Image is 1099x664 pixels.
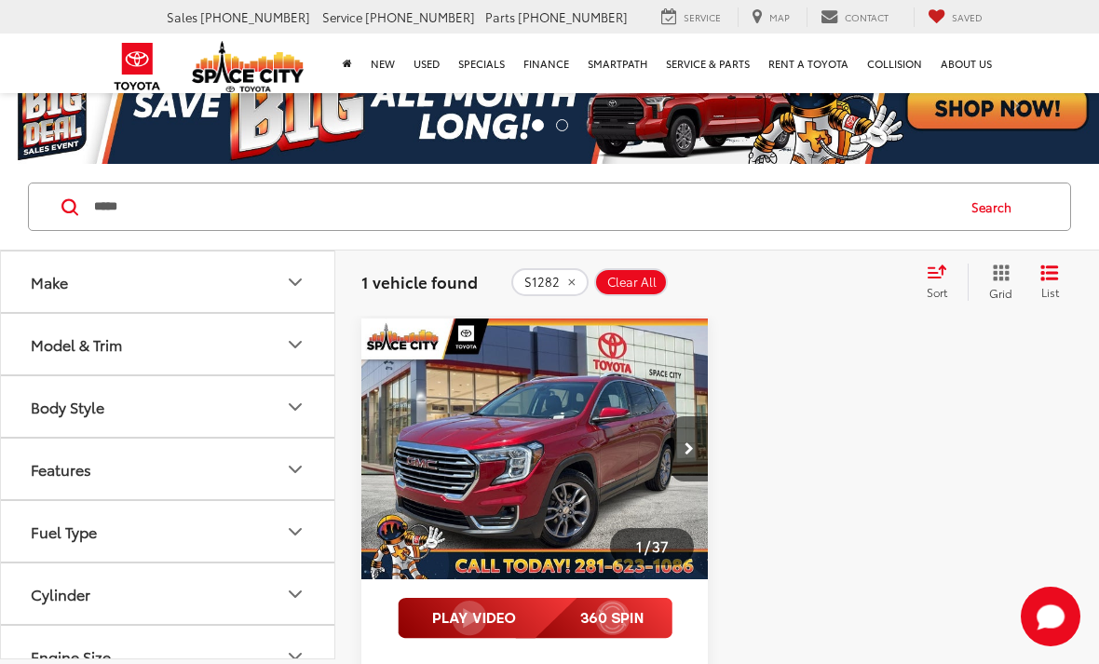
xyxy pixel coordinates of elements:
a: Collision [858,34,931,93]
a: Home [333,34,361,93]
span: / [643,540,652,553]
a: 2023 GMC Terrain SLT2023 GMC Terrain SLT2023 GMC Terrain SLT2023 GMC Terrain SLT [360,318,710,579]
div: Make [31,273,68,291]
span: Map [769,10,790,24]
button: remove S1282 [511,268,589,296]
img: Toyota [102,36,172,97]
span: Sort [927,284,947,300]
span: 1 vehicle found [361,270,478,292]
a: SmartPath [578,34,657,93]
button: CylinderCylinder [1,563,336,624]
span: [PHONE_NUMBER] [200,8,310,25]
span: Sales [167,8,197,25]
span: Service [322,8,362,25]
div: Cylinder [31,585,90,603]
button: Search [954,183,1038,230]
button: Body StyleBody Style [1,376,336,437]
span: Parts [485,8,515,25]
div: Body Style [31,398,104,415]
div: Fuel Type [31,522,97,540]
a: Rent a Toyota [759,34,858,93]
div: Features [284,458,306,481]
a: Contact [807,7,902,27]
span: List [1040,284,1059,300]
span: Contact [845,10,889,24]
input: Search by Make, Model, or Keyword [92,184,954,229]
span: Saved [952,10,983,24]
span: Grid [989,285,1012,301]
a: New [361,34,404,93]
button: MakeMake [1,251,336,312]
a: My Saved Vehicles [914,7,997,27]
img: Space City Toyota [192,41,304,92]
div: Fuel Type [284,521,306,543]
span: Service [684,10,721,24]
span: 1 [636,535,643,556]
span: S1282 [524,275,560,290]
button: Next image [671,416,708,481]
span: [PHONE_NUMBER] [365,8,475,25]
svg: Start Chat [1021,587,1080,646]
img: 2023 GMC Terrain SLT [360,318,710,580]
button: FeaturesFeatures [1,439,336,499]
button: Toggle Chat Window [1021,587,1080,646]
button: List View [1026,264,1073,301]
span: [PHONE_NUMBER] [518,8,628,25]
span: Clear All [607,275,657,290]
div: Make [284,271,306,293]
div: Model & Trim [31,335,122,353]
div: Cylinder [284,583,306,605]
button: Fuel TypeFuel Type [1,501,336,562]
a: Finance [514,34,578,93]
img: full motion video [398,598,672,639]
a: Service & Parts [657,34,759,93]
a: Used [404,34,449,93]
div: Model & Trim [284,333,306,356]
div: Body Style [284,396,306,418]
a: About Us [931,34,1001,93]
button: Grid View [968,264,1026,301]
span: 37 [652,535,669,556]
div: Features [31,460,91,478]
a: Specials [449,34,514,93]
div: 2023 GMC Terrain SLT 0 [360,318,710,579]
a: Service [647,7,735,27]
button: Model & TrimModel & Trim [1,314,336,374]
a: Map [738,7,804,27]
button: Clear All [594,268,668,296]
button: Select sort value [917,264,968,301]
